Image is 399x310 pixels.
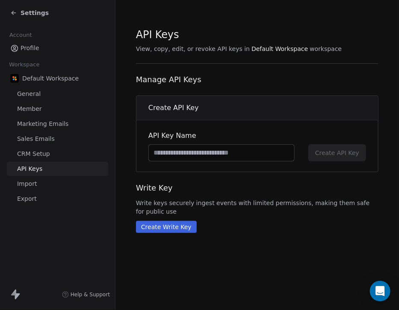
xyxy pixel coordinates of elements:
span: View, copy, edit, or revoke API keys in workspace [136,45,378,53]
a: Marketing Emails [7,117,108,131]
img: m365grouplogo.png [10,74,19,83]
span: Account [6,29,35,42]
a: General [7,87,108,101]
a: Settings [10,9,49,17]
span: Write Key [136,182,378,194]
span: Export [17,194,37,203]
span: Manage API Keys [136,74,378,85]
span: Default Workspace [22,74,79,83]
span: General [17,89,41,98]
span: Default Workspace [251,45,308,53]
span: Profile [21,44,39,53]
a: Export [7,192,108,206]
button: Create Write Key [136,221,197,233]
span: Create API Key [315,149,359,157]
span: Workspace [6,58,43,71]
span: CRM Setup [17,149,50,158]
a: CRM Setup [7,147,108,161]
a: API Keys [7,162,108,176]
span: Import [17,179,37,188]
div: Open Intercom Messenger [370,281,390,301]
a: Profile [7,41,108,55]
a: Sales Emails [7,132,108,146]
span: API Key Name [148,131,295,141]
a: Import [7,177,108,191]
span: Settings [21,9,49,17]
span: Help & Support [71,291,110,298]
a: Member [7,102,108,116]
span: Sales Emails [17,134,55,143]
span: API Keys [136,28,179,41]
span: API Keys [17,164,42,173]
span: Marketing Emails [17,119,68,128]
span: Create API Key [148,103,199,113]
span: Write keys securely ingest events with limited permissions, making them safe for public use [136,199,378,216]
button: Create API Key [308,144,366,161]
a: Help & Support [62,291,110,298]
span: Member [17,104,42,113]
